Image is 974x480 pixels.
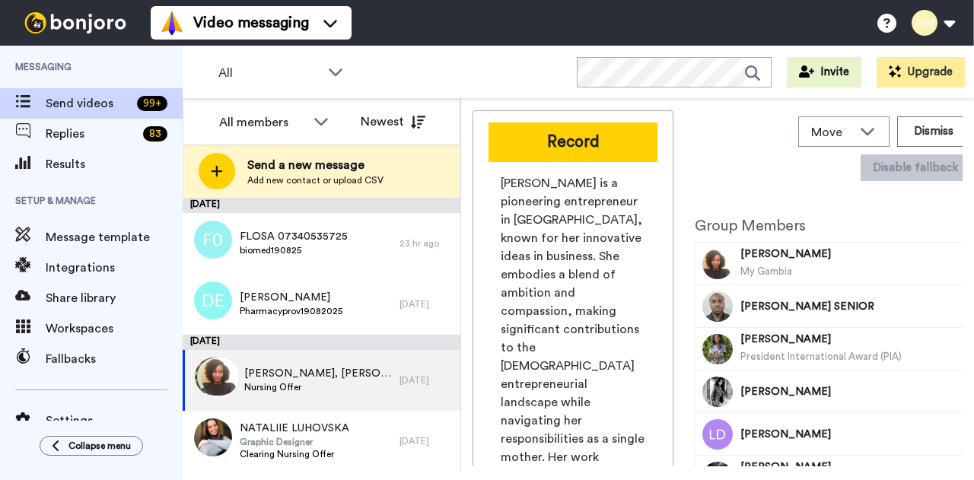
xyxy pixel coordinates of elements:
img: Image of LILY DUHAMEL [702,377,733,407]
img: ab659756-d045-4027-a65a-d7b2b167fe70.jpg [194,418,232,456]
span: NATALIIE LUHOVSKA [240,421,349,436]
span: Clearing Nursing Offer [240,448,349,460]
img: vm-color.svg [160,11,184,35]
div: [DATE] [399,374,453,386]
span: Send videos [46,94,131,113]
img: 12c87a68-1688-4e80-a50b-82057655f804.jpg [195,358,233,396]
span: Collapse menu [68,440,131,452]
span: Share library [46,289,183,307]
div: 23 hr ago [399,237,453,250]
img: bj-logo-header-white.svg [18,12,132,33]
span: Results [46,155,183,173]
img: Image of LOIS DEVONPORT [702,419,733,450]
img: Image of ASIAMAH REGNALD SENIOR [702,291,733,322]
div: [DATE] [399,298,453,310]
div: 83 [143,126,167,141]
img: Image of FATOU NJIE [702,249,733,279]
span: Graphic Designer [240,436,349,448]
img: Image of AJA DRAMMEH [702,334,733,364]
button: Record [489,122,657,162]
img: de.png [194,281,232,319]
button: Disable fallback [861,154,970,181]
span: Nursing Offer [244,381,392,393]
button: Dismiss [897,116,970,147]
span: My Gambia [740,266,792,276]
span: [PERSON_NAME] [240,290,342,305]
span: Settings [46,412,183,430]
img: 04e5aa54-0f2d-477c-81f3-62f474c4f981.jpg [201,358,239,396]
span: FLOSA 07340535725 [240,229,348,244]
button: Collapse menu [40,436,143,456]
img: 0b5d401b-83b8-4a25-93c1-3a21a7196bb8.jpg [197,358,235,396]
button: Invite [787,57,861,87]
span: Send a new message [247,156,384,174]
span: Workspaces [46,319,183,338]
span: All [218,64,320,82]
span: Integrations [46,259,183,277]
span: President International Award (PIA) [740,351,902,361]
span: Pharmacyprov19082025 [240,305,342,317]
span: Fallbacks [46,350,183,368]
span: Move [811,123,852,141]
span: biomed190825 [240,244,348,256]
div: [DATE] [399,435,453,447]
button: Newest [349,106,437,137]
span: [PERSON_NAME], [PERSON_NAME] & 24 others [244,366,392,381]
span: Video messaging [193,12,309,33]
div: [DATE] [183,198,460,213]
button: Upgrade [877,57,965,87]
div: 99 + [137,96,167,111]
span: Replies [46,125,137,143]
span: Add new contact or upload CSV [247,174,384,186]
span: Message template [46,228,183,246]
div: All members [219,113,306,132]
div: [DATE] [183,335,460,350]
img: f0.png [194,221,232,259]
